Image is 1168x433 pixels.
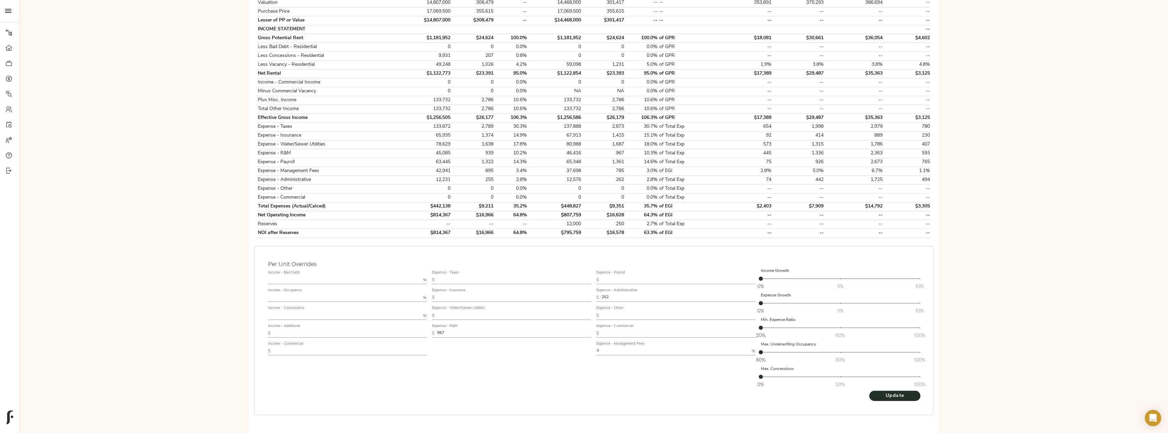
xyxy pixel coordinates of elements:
[625,96,659,105] td: 10.6%
[772,69,825,78] td: $29,487
[715,34,772,43] td: $18,081
[825,193,883,202] td: --
[257,25,399,34] td: INCOME STATEMENT
[659,131,715,140] td: of Total Exp
[257,7,399,16] td: Purchase Price
[883,122,931,131] td: 780
[596,271,625,275] label: Expense - Payroll
[494,16,528,25] td: --
[451,149,494,158] td: 939
[825,51,883,60] td: --
[883,96,931,105] td: --
[596,289,637,293] label: Expense - Administrative
[451,69,494,78] td: $23,391
[582,87,625,96] td: NA
[399,69,452,78] td: $1,122,773
[268,324,300,328] label: Income - Additional
[836,356,845,363] span: 90%
[528,184,582,193] td: 0
[625,122,659,131] td: 30.7%
[883,184,931,193] td: --
[399,51,452,60] td: 9,931
[528,175,582,184] td: 12,576
[836,381,845,388] span: 50%
[451,131,494,140] td: 1,374
[528,96,582,105] td: 133,732
[659,60,715,69] td: of GPR
[399,149,452,158] td: 45,085
[528,43,582,51] td: 0
[659,87,715,96] td: of GPR
[528,7,582,16] td: 17,069,500
[582,78,625,87] td: 0
[715,60,772,69] td: 1.9%
[883,175,931,184] td: 494
[772,87,825,96] td: --
[625,193,659,202] td: 0.0%
[399,184,452,193] td: 0
[257,113,399,122] td: Effective Gross Income
[625,140,659,149] td: 18.0%
[528,158,582,167] td: 65,348
[399,158,452,167] td: 63,445
[772,167,825,175] td: 5.0%
[659,96,715,105] td: of GPR
[825,78,883,87] td: --
[837,307,843,314] span: 5%
[772,113,825,122] td: $29,487
[772,140,825,149] td: 1,315
[432,289,465,293] label: Expense - Insurance
[399,43,452,51] td: 0
[825,16,883,25] td: --
[825,113,883,122] td: $35,363
[825,60,883,69] td: 3.8%
[625,87,659,96] td: 0.0%
[715,87,772,96] td: --
[399,96,452,105] td: 133,732
[494,105,528,113] td: 10.6%
[772,34,825,43] td: $30,661
[915,307,923,314] span: 10%
[772,193,825,202] td: --
[451,193,494,202] td: 0
[883,25,931,34] td: --
[659,43,715,51] td: of GPR
[451,175,494,184] td: 255
[257,60,399,69] td: Less Vacancy - Residential
[582,51,625,60] td: 0
[715,122,772,131] td: 654
[528,193,582,202] td: 0
[582,140,625,149] td: 1,687
[528,131,582,140] td: 67,913
[257,149,399,158] td: Expense - R&M
[257,184,399,193] td: Expense - Other
[494,34,528,43] td: 100.0%
[494,193,528,202] td: 0.0%
[1145,410,1161,426] div: Open Intercom Messenger
[825,131,883,140] td: 889
[582,43,625,51] td: 0
[451,105,494,113] td: 2,786
[528,149,582,158] td: 46,416
[451,16,494,25] td: $308,479
[825,105,883,113] td: --
[837,283,843,290] span: 5%
[494,51,528,60] td: 0.8%
[883,43,931,51] td: --
[451,7,494,16] td: 355,615
[772,131,825,140] td: 414
[883,158,931,167] td: 765
[268,289,302,293] label: Income - Occupancy
[528,122,582,131] td: 137,888
[399,113,452,122] td: $1,256,505
[494,175,528,184] td: 2.8%
[625,7,659,16] td: --
[451,60,494,69] td: 1,026
[625,175,659,184] td: 2.8%
[257,158,399,167] td: Expense - Payroll
[715,131,772,140] td: 92
[451,43,494,51] td: 0
[625,43,659,51] td: 0.0%
[883,193,931,202] td: --
[883,16,931,25] td: --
